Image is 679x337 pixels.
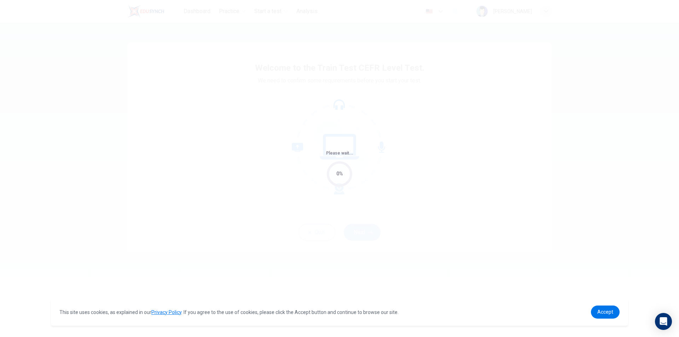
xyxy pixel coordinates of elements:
[151,309,181,315] a: Privacy Policy
[326,151,353,156] span: Please wait...
[59,309,399,315] span: This site uses cookies, as explained in our . If you agree to the use of cookies, please click th...
[336,170,343,178] div: 0%
[591,306,620,319] a: dismiss cookie message
[51,298,628,326] div: cookieconsent
[597,309,613,315] span: Accept
[655,313,672,330] div: Open Intercom Messenger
